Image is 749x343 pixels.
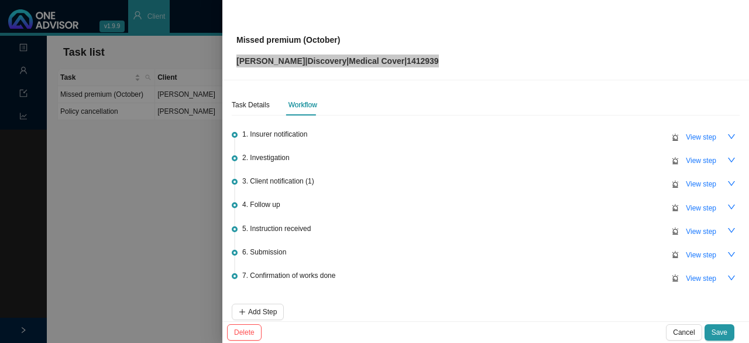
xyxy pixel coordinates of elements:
[727,156,736,164] span: down
[686,226,716,237] span: View step
[712,327,727,338] span: Save
[673,327,695,338] span: Cancel
[679,200,723,216] button: View step
[242,223,311,235] span: 5. Instruction received
[727,274,736,282] span: down
[672,181,679,188] span: alert
[288,99,317,111] div: Workflow
[248,306,277,318] span: Add Step
[679,152,723,169] button: View step
[727,203,736,211] span: down
[242,246,286,258] span: 6. Submission
[672,227,679,235] span: alert
[672,134,679,141] span: alert
[234,327,255,338] span: Delete
[242,128,307,140] span: 1. Insurer notification
[227,324,262,341] button: Delete
[242,152,290,164] span: 2. Investigation
[686,155,716,167] span: View step
[236,55,439,67] p: [PERSON_NAME] | | | 1412939
[307,56,346,66] span: Discovery
[727,226,736,235] span: down
[672,157,679,164] span: alert
[679,223,723,240] button: View step
[679,247,723,263] button: View step
[679,176,723,192] button: View step
[242,270,335,281] span: 7. Confirmation of works done
[236,33,439,46] p: Missed premium (October)
[686,202,716,214] span: View step
[242,175,314,187] span: 3. Client notification (1)
[727,179,736,188] span: down
[679,129,723,145] button: View step
[705,324,734,341] button: Save
[672,204,679,211] span: alert
[349,56,404,66] span: Medical Cover
[672,274,679,281] span: alert
[239,308,246,315] span: plus
[232,99,270,111] div: Task Details
[666,324,702,341] button: Cancel
[727,133,736,141] span: down
[232,304,284,320] button: Add Step
[672,251,679,258] span: alert
[727,250,736,259] span: down
[686,131,716,143] span: View step
[679,270,723,287] button: View step
[686,249,716,261] span: View step
[242,199,280,210] span: 4. Follow up
[686,273,716,284] span: View step
[686,178,716,190] span: View step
